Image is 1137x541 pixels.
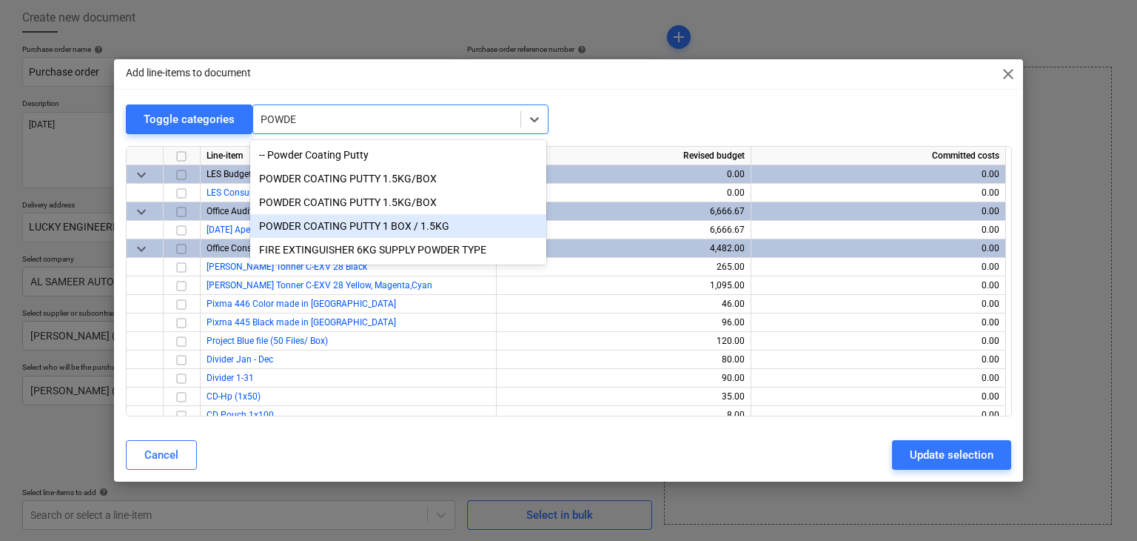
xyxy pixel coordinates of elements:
[751,147,1006,165] div: Committed costs
[757,369,999,388] div: 0.00
[250,238,546,262] div: FIRE EXTINGUISHER 6KG SUPPLY POWDER TYPE
[757,406,999,425] div: 0.00
[757,184,999,202] div: 0.00
[207,354,273,365] a: Divider Jan - Dec
[133,240,150,258] span: keyboard_arrow_down
[207,317,396,328] span: Pixma 445 Black made in japan
[910,445,993,465] div: Update selection
[207,336,328,346] a: Project Blue file (50 Files/ Box)
[503,258,745,276] div: 265.00
[757,165,999,184] div: 0.00
[757,313,999,332] div: 0.00
[207,317,396,328] a: Pixma 445 Black made in [GEOGRAPHIC_DATA]
[144,110,235,129] div: Toggle categories
[757,258,999,276] div: 0.00
[207,225,291,235] span: July-15, 2024 Apex Auditing
[207,262,367,272] a: [PERSON_NAME] Tonner C-EXV 28 Black
[757,295,999,313] div: 0.00
[503,332,745,351] div: 120.00
[503,388,745,406] div: 35.00
[503,406,745,425] div: 8.00
[503,369,745,388] div: 90.00
[757,202,999,221] div: 0.00
[207,280,432,291] a: [PERSON_NAME] Tonner C-EXV 28 Yellow, Magenta,Cyan
[207,299,396,309] span: Pixma 446 Color made in Japan
[133,166,150,184] span: keyboard_arrow_down
[757,221,999,239] div: 0.00
[1063,470,1137,541] iframe: Chat Widget
[207,187,279,198] a: LES Consumables
[207,280,432,291] span: Cannon Tonner C-EXV 28 Yellow, Magenta,Cyan
[999,65,1017,83] span: close
[207,391,261,402] a: CD-Hp (1x50)
[757,388,999,406] div: 0.00
[497,147,751,165] div: Revised budget
[503,165,745,184] div: 0.00
[757,239,999,258] div: 0.00
[207,299,396,309] a: Pixma 446 Color made in [GEOGRAPHIC_DATA]
[207,169,252,179] span: LES Budget
[126,440,197,470] button: Cancel
[250,167,546,190] div: POWDER COATING PUTTY 1.5KG/BOX
[757,332,999,351] div: 0.00
[207,410,274,420] a: CD Pouch 1x100
[207,243,286,253] span: Office Consumables
[503,221,745,239] div: 6,666.67
[503,351,745,369] div: 80.00
[757,276,999,295] div: 0.00
[201,147,497,165] div: Line-item
[503,184,745,202] div: 0.00
[250,190,546,214] div: POWDER COATING PUTTY 1.5KG/BOX
[144,445,178,465] div: Cancel
[207,373,254,383] a: Divider 1-31
[126,65,251,81] p: Add line-items to document
[250,143,546,167] div: -- Powder Coating Putty
[503,313,745,332] div: 96.00
[757,351,999,369] div: 0.00
[207,262,367,272] span: Cannon Tonner C-EXV 28 Black
[250,214,546,238] div: POWDER COATING PUTTY 1 BOX / 1.5KG
[207,206,265,216] span: Office Auditing
[892,440,1011,470] button: Update selection
[503,239,745,258] div: 4,482.00
[503,202,745,221] div: 6,666.67
[503,276,745,295] div: 1,095.00
[503,295,745,313] div: 46.00
[207,225,291,235] a: [DATE] Apex Auditing
[126,104,252,134] button: Toggle categories
[133,203,150,221] span: keyboard_arrow_down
